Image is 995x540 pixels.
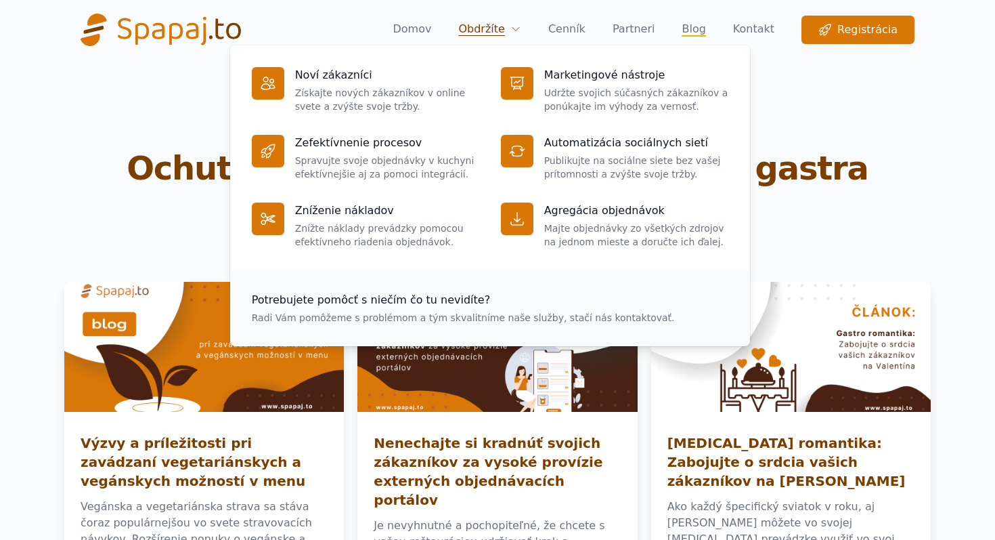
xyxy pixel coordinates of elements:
p: Udržte svojich súčasných zákazníkov a ponúkajte im výhody za vernosť. [544,86,728,113]
a: Kontakt [733,16,774,44]
a: Partneri [613,16,655,44]
h2: Výzvy a príležitosti pri zavádzaní vegetariánskych a vegánskych možností v menu [81,434,328,491]
span: Potrebujete pomôcť s niečím čo tu nevidíte? [252,292,491,308]
a: Automatizácia sociálnych sietí Publikujte na sociálne siete bez vašej prítomnosti a zvýšte svoje ... [493,127,736,189]
p: Zefektívnenie procesov [295,135,479,151]
a: Agregácia objednávok Majte objednávky zo všetkých zdrojov na jednom mieste a doručte ich ďalej. [493,194,736,257]
p: Spravujte svoje objednávky v kuchyni efektívnejšie aj za pomoci integrácií. [295,154,479,181]
p: Znížte náklady prevádzky pomocou efektívneho riadenia objednávok. [295,222,479,249]
a: Cenník [548,16,585,44]
p: Zníženie nákladov [295,203,479,219]
h2: [MEDICAL_DATA] romantika: Zabojujte o srdcia vašich zákazníkov na [PERSON_NAME] [667,434,914,491]
nav: Global [81,16,914,43]
a: Blog [682,16,705,44]
a: Zefektívnenie procesov Spravujte svoje objednávky v kuchyni efektívnejšie aj za pomoci integrácií. [244,127,487,189]
p: Získajte nových zákazníkov v online svete a zvýšte svoje tržby. [295,86,479,113]
a: Noví zákazníci Získajte nových zákazníkov v online svete a zvýšte svoje tržby. [244,59,487,121]
a: Potrebujete pomôcť s niečím čo tu nevidíte? Radi Vám pomôžeme s problémom a tým skvalitníme naše ... [244,284,736,333]
p: Majte objednávky zo všetkých zdrojov na jednom mieste a doručte ich ďalej. [544,222,728,249]
h1: Ochutnajte novinky zo sveta online gastra [86,152,909,184]
a: Obdržíte [458,21,521,37]
p: Agregácia objednávok [544,203,728,219]
a: Marketingové nástroje Udržte svojich súčasných zákazníkov a ponúkajte im výhody za vernosť. [493,59,736,121]
a: Registrácia [801,16,914,44]
p: Automatizácia sociálnych sietí [544,135,728,151]
span: Radi Vám pomôžeme s problémom a tým skvalitníme naše služby, stačí nás kontaktovať. [252,311,728,325]
a: Domov [393,16,431,44]
p: Marketingové nástroje [544,67,728,83]
a: Zníženie nákladov Znížte náklady prevádzky pomocou efektívneho riadenia objednávok. [244,194,487,257]
span: Registrácia [818,22,898,38]
p: Noví zákazníci [295,67,479,83]
p: Publikujte na sociálne siete bez vašej prítomnosti a zvýšte svoje tržby. [544,154,728,181]
h2: Nenechajte si kradnúť svojich zákazníkov za vysoké provízie externých objednávacích portálov [374,434,621,510]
